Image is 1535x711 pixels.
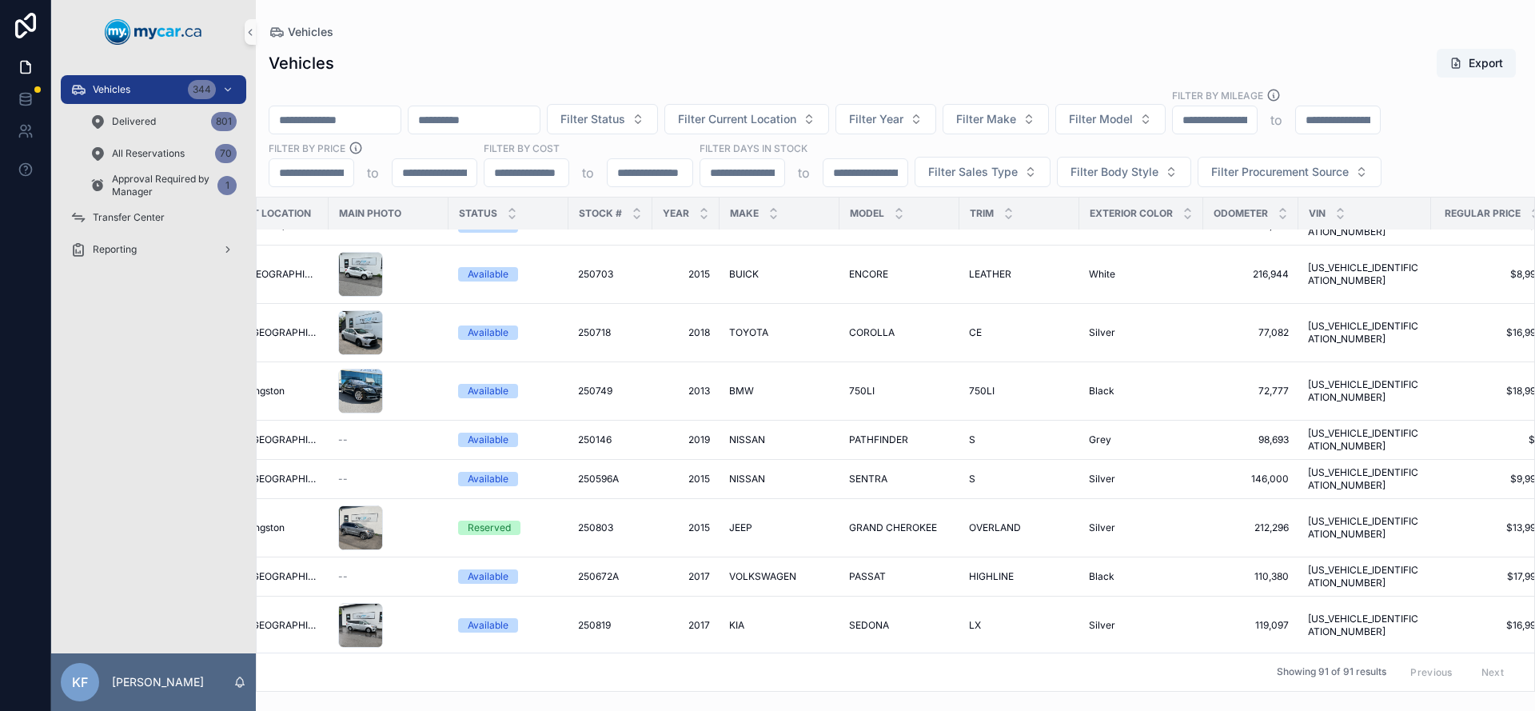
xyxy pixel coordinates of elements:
div: 344 [188,80,216,99]
span: TOYOTA [729,326,768,339]
a: Available [458,267,559,282]
a: CE [969,326,1070,339]
span: 98,693 [1213,433,1289,446]
a: MyCar ([GEOGRAPHIC_DATA]) [212,473,319,485]
a: -- [338,473,439,485]
a: 250819 [578,619,643,632]
span: 250703 [578,268,613,281]
span: Delivered [112,115,156,128]
a: MyCar ([GEOGRAPHIC_DATA]) [212,326,319,339]
button: Select Button [915,157,1051,187]
span: 2018 [662,326,710,339]
a: Available [458,326,559,340]
p: to [798,163,810,182]
a: 250146 [578,433,643,446]
span: Black [1089,385,1114,397]
span: Trim [970,207,994,220]
label: Filter Days In Stock [700,141,807,155]
span: MyCar ([GEOGRAPHIC_DATA]) [212,619,319,632]
a: JEEP [729,521,830,534]
span: White [1089,268,1115,281]
div: 1 [217,176,237,195]
span: ENCORE [849,268,888,281]
a: 2015 [662,473,710,485]
a: Available [458,472,559,486]
a: Vehicles344 [61,75,246,104]
a: [US_VEHICLE_IDENTIFICATION_NUMBER] [1308,613,1421,638]
a: 2015 [662,521,710,534]
a: 250672A [578,570,643,583]
a: 2017 [662,619,710,632]
a: Silver [1089,521,1194,534]
a: White [1089,268,1194,281]
div: Available [468,569,508,584]
button: Select Button [547,104,658,134]
span: Odometer [1214,207,1268,220]
span: BMW [729,385,754,397]
span: SENTRA [849,473,887,485]
span: LEATHER [969,268,1011,281]
span: KIA [729,619,744,632]
a: 119,097 [1213,619,1289,632]
a: 72,777 [1213,385,1289,397]
a: 2015 [662,268,710,281]
button: Select Button [1057,157,1191,187]
a: Approval Required by Manager1 [80,171,246,200]
a: MyCar Kingston [212,521,319,534]
span: VIN [1309,207,1326,220]
span: Stock # [579,207,622,220]
span: Filter Current Location [678,111,796,127]
span: PATHFINDER [849,433,908,446]
span: 2017 [662,570,710,583]
span: S [969,433,975,446]
span: Regular Price [1445,207,1521,220]
a: 250803 [578,521,643,534]
div: Available [468,618,508,633]
span: Exterior Color [1090,207,1173,220]
span: Filter Status [560,111,625,127]
span: Silver [1089,326,1115,339]
span: [US_VEHICLE_IDENTIFICATION_NUMBER] [1308,262,1421,287]
a: [US_VEHICLE_IDENTIFICATION_NUMBER] [1308,320,1421,346]
span: 750LI [849,385,875,397]
span: Silver [1089,521,1115,534]
a: 77,082 [1213,326,1289,339]
span: 750LI [969,385,995,397]
span: Main Photo [339,207,401,220]
span: Make [730,207,759,220]
p: to [1270,110,1282,130]
a: 2013 [662,385,710,397]
p: [PERSON_NAME] [112,674,204,690]
span: 250596A [578,473,619,485]
a: 110,380 [1213,570,1289,583]
a: Available [458,618,559,633]
a: Reporting [61,235,246,264]
span: CE [969,326,982,339]
span: 250803 [578,521,613,534]
a: 250703 [578,268,643,281]
button: Select Button [664,104,829,134]
a: Silver [1089,473,1194,485]
span: Filter Sales Type [928,164,1018,180]
a: 250718 [578,326,643,339]
a: KIA [729,619,830,632]
a: Grey [1089,433,1194,446]
span: BUICK [729,268,759,281]
span: MyCar ([GEOGRAPHIC_DATA]) [212,433,319,446]
span: -- [338,570,348,583]
span: [US_VEHICLE_IDENTIFICATION_NUMBER] [1308,515,1421,541]
span: Reporting [93,243,137,256]
button: Select Button [943,104,1049,134]
a: MyCar [GEOGRAPHIC_DATA] [212,268,319,281]
span: Vehicles [93,83,130,96]
button: Select Button [1198,157,1381,187]
a: HIGHLINE [969,570,1070,583]
a: Delivered801 [80,107,246,136]
span: SEDONA [849,619,889,632]
div: Available [468,384,508,398]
